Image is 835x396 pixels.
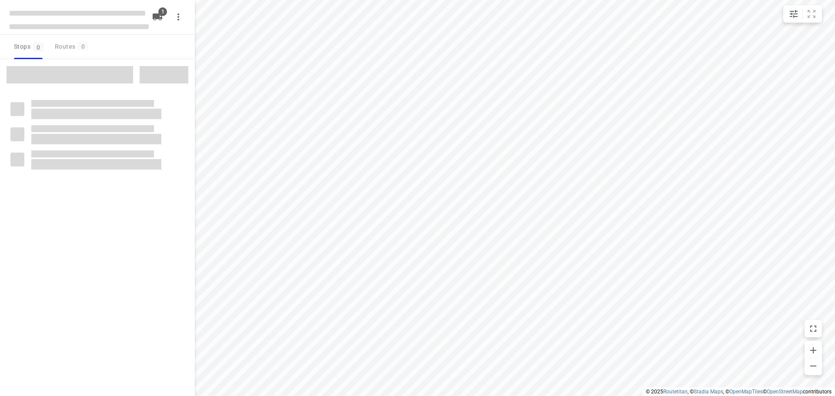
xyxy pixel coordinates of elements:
[646,389,832,395] li: © 2025 , © , © © contributors
[729,389,763,395] a: OpenMapTiles
[694,389,723,395] a: Stadia Maps
[783,5,822,23] div: small contained button group
[663,389,688,395] a: Routetitan
[785,5,802,23] button: Map settings
[767,389,803,395] a: OpenStreetMap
